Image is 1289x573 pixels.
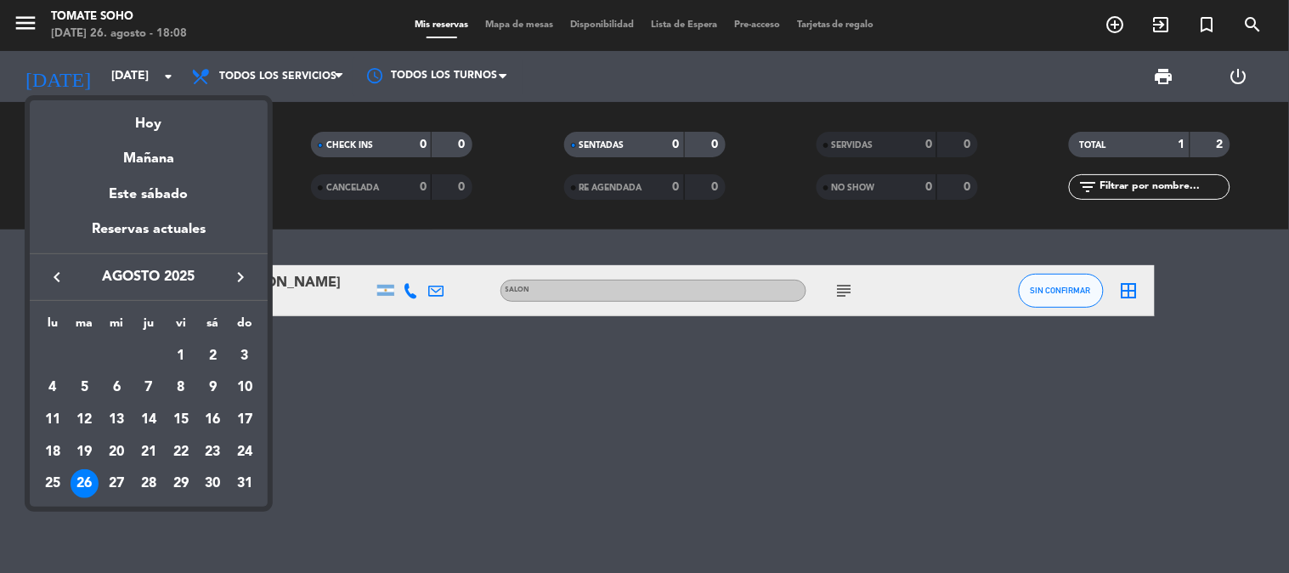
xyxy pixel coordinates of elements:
div: Reservas actuales [30,218,268,253]
td: 22 de agosto de 2025 [165,436,197,468]
div: 21 [134,438,163,467]
td: 17 de agosto de 2025 [229,404,261,436]
th: lunes [37,314,69,340]
div: 10 [230,373,259,402]
td: 11 de agosto de 2025 [37,404,69,436]
div: 17 [230,406,259,434]
td: 29 de agosto de 2025 [165,468,197,500]
div: 28 [134,469,163,498]
i: keyboard_arrow_right [230,267,251,287]
div: 19 [71,438,99,467]
div: 18 [38,438,67,467]
i: keyboard_arrow_left [47,267,67,287]
div: 26 [71,469,99,498]
td: 14 de agosto de 2025 [133,404,165,436]
td: 16 de agosto de 2025 [197,404,229,436]
td: 9 de agosto de 2025 [197,372,229,404]
td: 10 de agosto de 2025 [229,372,261,404]
td: 20 de agosto de 2025 [100,436,133,468]
button: keyboard_arrow_right [225,266,256,288]
div: 16 [198,406,227,434]
div: 9 [198,373,227,402]
div: 15 [167,406,195,434]
div: 13 [102,406,131,434]
td: 26 de agosto de 2025 [69,468,101,500]
div: 30 [198,469,227,498]
th: martes [69,314,101,340]
div: 25 [38,469,67,498]
th: sábado [197,314,229,340]
div: 8 [167,373,195,402]
div: 4 [38,373,67,402]
div: 31 [230,469,259,498]
div: 27 [102,469,131,498]
td: 3 de agosto de 2025 [229,340,261,372]
div: 5 [71,373,99,402]
button: keyboard_arrow_left [42,266,72,288]
div: 20 [102,438,131,467]
td: 6 de agosto de 2025 [100,372,133,404]
div: 6 [102,373,131,402]
div: Hoy [30,100,268,135]
td: 1 de agosto de 2025 [165,340,197,372]
th: viernes [165,314,197,340]
div: 29 [167,469,195,498]
td: 7 de agosto de 2025 [133,372,165,404]
td: 25 de agosto de 2025 [37,468,69,500]
td: 8 de agosto de 2025 [165,372,197,404]
th: miércoles [100,314,133,340]
td: 21 de agosto de 2025 [133,436,165,468]
td: 30 de agosto de 2025 [197,468,229,500]
td: 15 de agosto de 2025 [165,404,197,436]
td: 28 de agosto de 2025 [133,468,165,500]
div: 22 [167,438,195,467]
td: 18 de agosto de 2025 [37,436,69,468]
div: 12 [71,406,99,434]
td: 23 de agosto de 2025 [197,436,229,468]
td: 19 de agosto de 2025 [69,436,101,468]
td: 5 de agosto de 2025 [69,372,101,404]
div: 1 [167,342,195,371]
div: 3 [230,342,259,371]
div: Este sábado [30,171,268,218]
span: agosto 2025 [72,266,225,288]
td: 2 de agosto de 2025 [197,340,229,372]
td: 12 de agosto de 2025 [69,404,101,436]
td: 27 de agosto de 2025 [100,468,133,500]
td: 24 de agosto de 2025 [229,436,261,468]
td: 31 de agosto de 2025 [229,468,261,500]
div: 11 [38,406,67,434]
td: 4 de agosto de 2025 [37,372,69,404]
td: 13 de agosto de 2025 [100,404,133,436]
div: 7 [134,373,163,402]
td: AGO. [37,340,165,372]
div: 24 [230,438,259,467]
th: domingo [229,314,261,340]
div: Mañana [30,135,268,170]
th: jueves [133,314,165,340]
div: 2 [198,342,227,371]
div: 14 [134,406,163,434]
div: 23 [198,438,227,467]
